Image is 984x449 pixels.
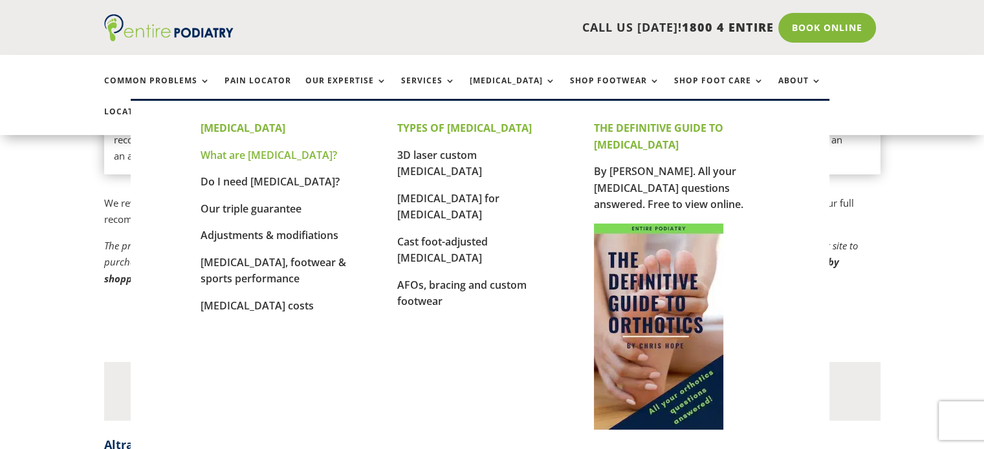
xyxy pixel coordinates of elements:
a: Pain Locator [224,76,291,104]
a: About [778,76,822,104]
img: logo (1) [104,14,234,41]
a: By [PERSON_NAME]. All your [MEDICAL_DATA] questions answered. Free to view online. [594,164,743,211]
a: 3D laser custom [MEDICAL_DATA] [397,148,482,179]
h2: Running Shoes [104,303,880,340]
a: Shop Footwear [570,76,660,104]
p: We reviewed hundreds of different shoes to find the best ones for your foot health, to keep you a... [104,195,880,238]
a: Shop Foot Care [674,76,764,104]
a: AFOs, bracing and custom footwear [397,278,527,309]
a: Do I need [MEDICAL_DATA]? [201,174,340,189]
strong: TYPES OF [MEDICAL_DATA] [397,121,532,135]
a: Book Online [778,13,876,43]
p: Your feet ideally need . View our podiatrist recommended shoes for moderately pronated feet in th... [114,115,461,165]
strong: THE DEFINITIVE GUIDE TO [MEDICAL_DATA] [594,121,723,152]
a: Locations [104,107,169,135]
span: 1800 4 ENTIRE [682,19,774,35]
a: Adjustments & modifiations [201,228,338,242]
a: Common Problems [104,76,210,104]
a: [MEDICAL_DATA], footwear & sports performance [201,255,346,286]
a: Services [401,76,455,104]
a: Our triple guarantee [201,202,301,216]
a: [MEDICAL_DATA] for [MEDICAL_DATA] [397,191,499,222]
img: Cover for The Definitive Guide to Orthotics by Chris Hope of Entire Podiatry [594,224,723,430]
a: [MEDICAL_DATA] [470,76,556,104]
a: Our Expertise [305,76,387,104]
h3: Cushion Neutral [104,378,880,408]
p: CALL US [DATE]! [283,19,774,36]
a: Entire Podiatry [104,31,234,44]
a: Cast foot-adjusted [MEDICAL_DATA] [397,235,488,266]
strong: [MEDICAL_DATA] [201,121,285,135]
a: [MEDICAL_DATA] costs [201,298,314,313]
strong: Thank you for supporting small business by shopping via Entire [MEDICAL_DATA]. [104,255,839,285]
em: The products below have been carefully selected and reviewed prior to being recommended by Entire... [104,239,858,285]
a: What are [MEDICAL_DATA]? [201,148,337,162]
